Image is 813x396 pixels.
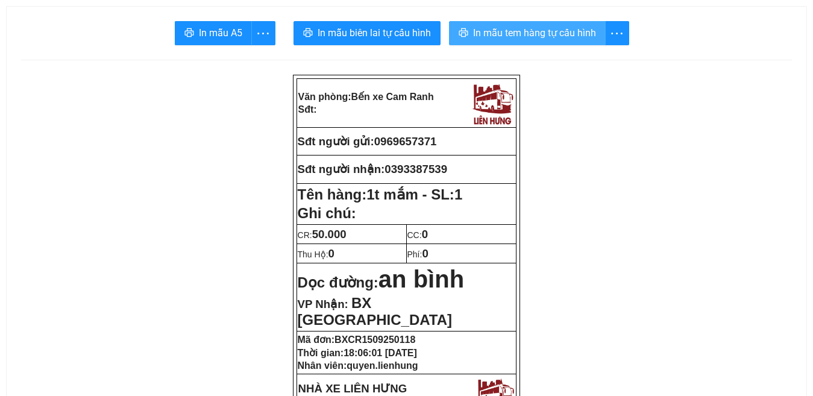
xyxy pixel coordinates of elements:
span: Ghi chú: [298,205,356,221]
span: 0 [422,228,428,240]
strong: NHÀ XE LIÊN HƯNG [298,382,407,395]
span: Bến xe Cam Ranh [351,92,434,102]
button: more [251,21,275,45]
span: 0969657371 [374,135,437,148]
span: printer [184,28,194,39]
strong: Thời gian: [298,348,417,358]
span: 0393387539 [385,163,447,175]
button: printerIn mẫu tem hàng tự cấu hình [449,21,606,45]
strong: Dọc đường: [298,274,465,291]
span: more [252,26,275,41]
span: 1 [454,186,462,203]
span: 1t mắm - SL: [366,186,462,203]
span: printer [303,28,313,39]
span: 0 [328,247,334,260]
span: 18:06:01 [DATE] [344,348,417,358]
span: quyen.lienhung [347,360,418,371]
span: CR: [298,230,347,240]
span: VP Nhận: [298,298,348,310]
span: Thu Hộ: [298,250,334,259]
span: 0 [422,247,428,260]
span: more [606,26,629,41]
span: In mẫu A5 [199,25,242,40]
button: printerIn mẫu biên lai tự cấu hình [293,21,441,45]
span: BXCR1509250118 [334,335,415,345]
strong: Tên hàng: [298,186,463,203]
strong: Sđt người nhận: [298,163,385,175]
span: In mẫu biên lai tự cấu hình [318,25,431,40]
span: BX [GEOGRAPHIC_DATA] [298,295,452,328]
strong: Mã đơn: [298,335,416,345]
span: 50.000 [312,228,347,240]
span: CC: [407,230,428,240]
strong: Sđt người gửi: [298,135,374,148]
img: logo [469,80,515,126]
button: printerIn mẫu A5 [175,21,252,45]
button: more [605,21,629,45]
span: In mẫu tem hàng tự cấu hình [473,25,596,40]
span: printer [459,28,468,39]
span: Phí: [407,250,428,259]
strong: Văn phòng: [298,92,434,102]
span: an bình [378,266,464,292]
strong: Sđt: [298,104,317,115]
strong: Nhân viên: [298,360,418,371]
